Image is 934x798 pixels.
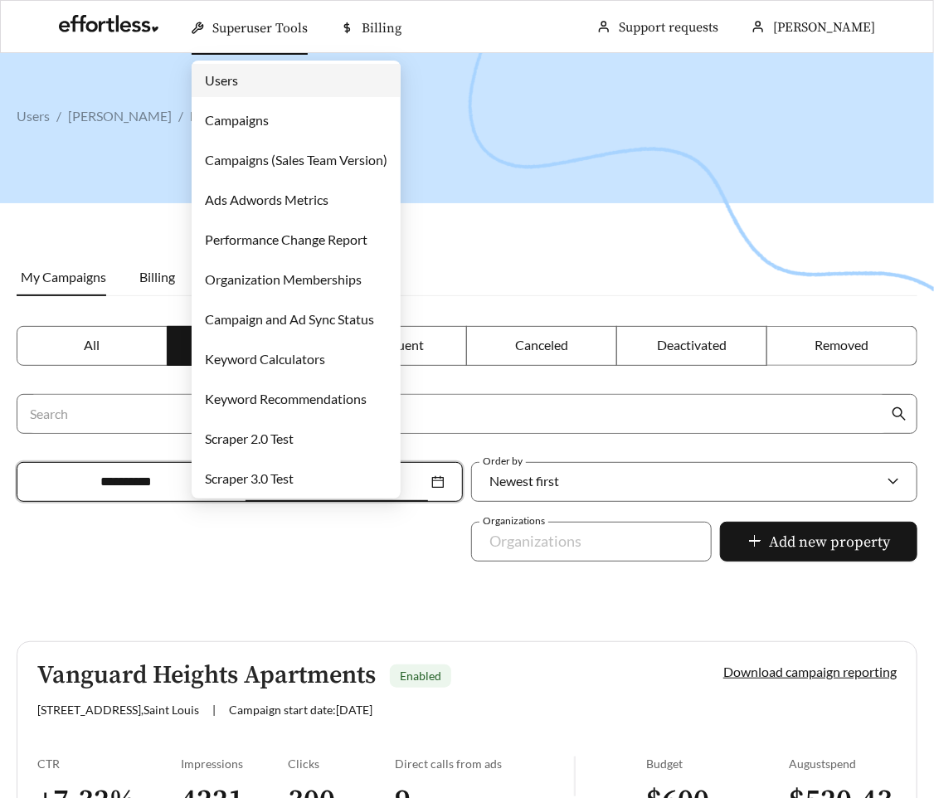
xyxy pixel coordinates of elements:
[205,271,362,287] a: Organization Memberships
[396,757,575,771] div: Direct calls from ads
[205,192,328,207] a: Ads Adwords Metrics
[181,757,289,771] div: Impressions
[205,311,374,327] a: Campaign and Ad Sync Status
[205,72,238,88] a: Users
[769,531,890,553] span: Add new property
[400,669,441,683] span: Enabled
[723,664,897,679] a: Download campaign reporting
[747,533,762,552] span: plus
[489,473,559,489] span: Newest first
[205,351,325,367] a: Keyword Calculators
[205,152,387,168] a: Campaigns (Sales Team Version)
[37,757,181,771] div: CTR
[646,757,790,771] div: Budget
[212,703,216,717] span: |
[657,337,727,353] span: Deactivated
[288,757,396,771] div: Clicks
[205,431,294,446] a: Scraper 2.0 Test
[205,470,294,486] a: Scraper 3.0 Test
[515,337,568,353] span: Canceled
[205,112,269,128] a: Campaigns
[21,269,106,285] span: My Campaigns
[815,337,869,353] span: Removed
[789,757,897,771] div: August spend
[205,231,367,247] a: Performance Change Report
[37,703,199,717] span: [STREET_ADDRESS] , Saint Louis
[139,269,175,285] span: Billing
[37,662,376,689] h5: Vanguard Heights Apartments
[229,703,372,717] span: Campaign start date: [DATE]
[212,20,308,36] span: Superuser Tools
[574,757,576,796] img: line
[892,406,907,421] span: search
[362,20,401,36] span: Billing
[773,19,875,36] span: [PERSON_NAME]
[84,337,100,353] span: All
[205,391,367,406] a: Keyword Recommendations
[720,522,917,562] button: plusAdd new property
[619,19,718,36] a: Support requests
